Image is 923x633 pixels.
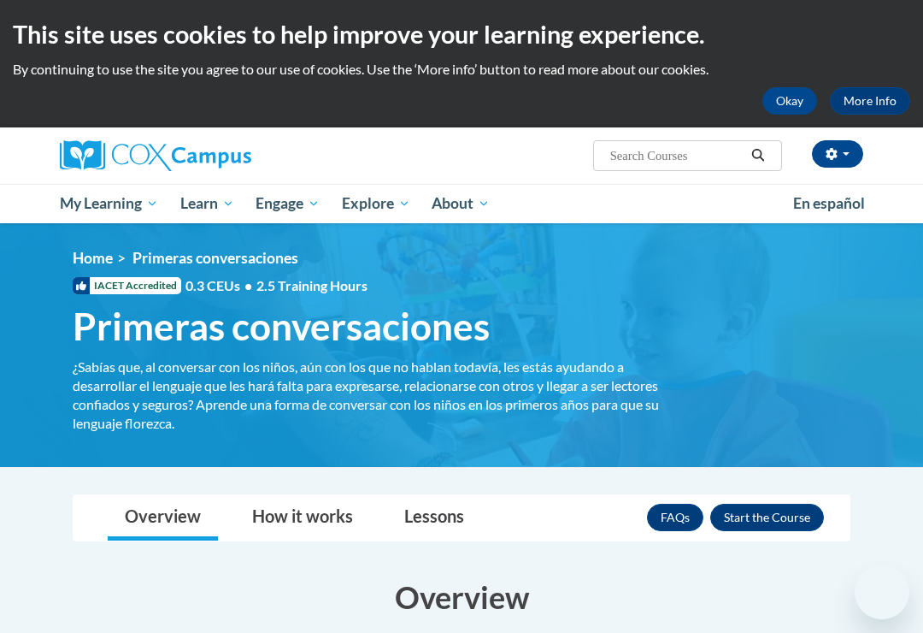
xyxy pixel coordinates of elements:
[60,140,310,171] a: Cox Campus
[73,576,850,618] h3: Overview
[185,276,367,295] span: 0.3 CEUs
[793,194,865,212] span: En español
[710,504,824,531] button: Enroll
[830,87,910,115] a: More Info
[256,277,367,293] span: 2.5 Training Hours
[342,193,410,214] span: Explore
[647,504,703,531] a: FAQs
[745,145,771,166] button: Search
[49,184,169,223] a: My Learning
[47,184,876,223] div: Main menu
[60,193,158,214] span: My Learning
[432,193,490,214] span: About
[13,17,910,51] h2: This site uses cookies to help improve your learning experience.
[421,184,502,223] a: About
[60,140,251,171] img: Cox Campus
[73,304,490,349] span: Primeras conversaciones
[180,193,234,214] span: Learn
[762,87,817,115] button: Okay
[782,186,876,222] a: En español
[235,495,370,541] a: How it works
[608,145,745,166] input: Search Courses
[132,249,298,267] span: Primeras conversaciones
[256,193,320,214] span: Engage
[331,184,421,223] a: Explore
[855,565,909,619] iframe: Button to launch messaging window
[169,184,245,223] a: Learn
[108,495,218,541] a: Overview
[812,140,863,168] button: Account Settings
[244,184,331,223] a: Engage
[73,277,181,294] span: IACET Accredited
[387,495,481,541] a: Lessons
[13,60,910,79] p: By continuing to use the site you agree to our use of cookies. Use the ‘More info’ button to read...
[244,277,252,293] span: •
[73,249,113,267] a: Home
[73,358,662,433] div: ¿Sabías que, al conversar con los niños, aún con los que no hablan todavía, les estás ayudando a ...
